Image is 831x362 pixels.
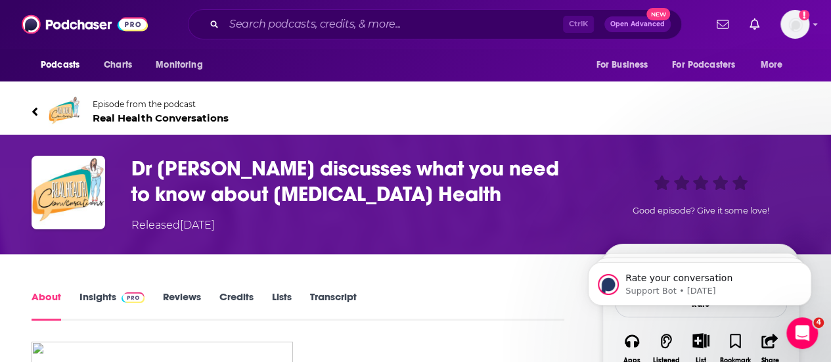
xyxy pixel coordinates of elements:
[813,317,824,328] span: 4
[104,56,132,74] span: Charts
[49,96,80,127] img: Real Health Conversations
[32,156,105,229] img: Dr Jolene Brighton discusses what you need to know about Endocrine Health
[672,56,735,74] span: For Podcasters
[131,217,215,233] div: Released [DATE]
[633,206,769,215] span: Good episode? Give it some love!
[786,317,818,349] iframe: Intercom live chat
[610,21,665,28] span: Open Advanced
[32,290,61,321] a: About
[604,16,671,32] button: Open AdvancedNew
[780,10,809,39] img: User Profile
[41,56,79,74] span: Podcasts
[146,53,219,78] button: open menu
[272,290,292,321] a: Lists
[95,53,140,78] a: Charts
[131,156,581,207] h1: Dr Jolene Brighton discusses what you need to know about Endocrine Health
[587,53,664,78] button: open menu
[32,96,799,127] a: Real Health ConversationsEpisode from the podcastReal Health Conversations
[93,99,229,109] span: Episode from the podcast
[122,292,145,303] img: Podchaser Pro
[22,12,148,37] img: Podchaser - Follow, Share and Rate Podcasts
[711,13,734,35] a: Show notifications dropdown
[93,112,229,124] span: Real Health Conversations
[163,290,201,321] a: Reviews
[780,10,809,39] button: Show profile menu
[596,56,648,74] span: For Business
[780,10,809,39] span: Logged in as dbartlett
[156,56,202,74] span: Monitoring
[563,16,594,33] span: Ctrl K
[761,56,783,74] span: More
[568,235,831,327] iframe: Intercom notifications message
[32,53,97,78] button: open menu
[744,13,765,35] a: Show notifications dropdown
[224,14,563,35] input: Search podcasts, credits, & more...
[79,290,145,321] a: InsightsPodchaser Pro
[799,10,809,20] svg: Add a profile image
[219,290,254,321] a: Credits
[752,53,799,78] button: open menu
[646,8,670,20] span: New
[188,9,682,39] div: Search podcasts, credits, & more...
[310,290,357,321] a: Transcript
[663,53,754,78] button: open menu
[687,333,714,348] button: Show More Button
